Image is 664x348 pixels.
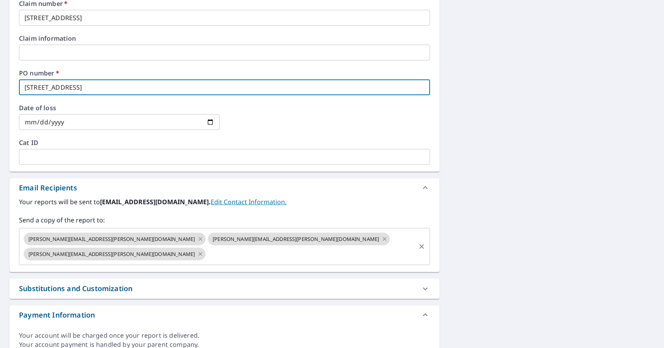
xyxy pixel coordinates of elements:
[9,178,440,197] div: Email Recipients
[19,215,430,225] label: Send a copy of the report to:
[19,70,430,76] label: PO number
[24,250,200,258] span: [PERSON_NAME][EMAIL_ADDRESS][PERSON_NAME][DOMAIN_NAME]
[19,139,430,146] label: Cat ID
[416,241,427,252] button: Clear
[19,35,430,41] label: Claim information
[19,331,430,340] div: Your account will be charged once your report is delivered.
[19,182,77,193] div: Email Recipients
[19,0,430,7] label: Claim number
[9,305,440,324] div: Payment Information
[208,235,384,243] span: [PERSON_NAME][EMAIL_ADDRESS][PERSON_NAME][DOMAIN_NAME]
[24,235,200,243] span: [PERSON_NAME][EMAIL_ADDRESS][PERSON_NAME][DOMAIN_NAME]
[9,278,440,299] div: Substitutions and Customization
[208,233,390,245] div: [PERSON_NAME][EMAIL_ADDRESS][PERSON_NAME][DOMAIN_NAME]
[19,283,132,294] div: Substitutions and Customization
[211,198,287,206] a: EditContactInfo
[19,197,430,207] label: Your reports will be sent to
[100,198,211,206] b: [EMAIL_ADDRESS][DOMAIN_NAME].
[19,310,95,320] div: Payment Information
[19,105,220,111] label: Date of loss
[24,233,206,245] div: [PERSON_NAME][EMAIL_ADDRESS][PERSON_NAME][DOMAIN_NAME]
[24,248,206,260] div: [PERSON_NAME][EMAIL_ADDRESS][PERSON_NAME][DOMAIN_NAME]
